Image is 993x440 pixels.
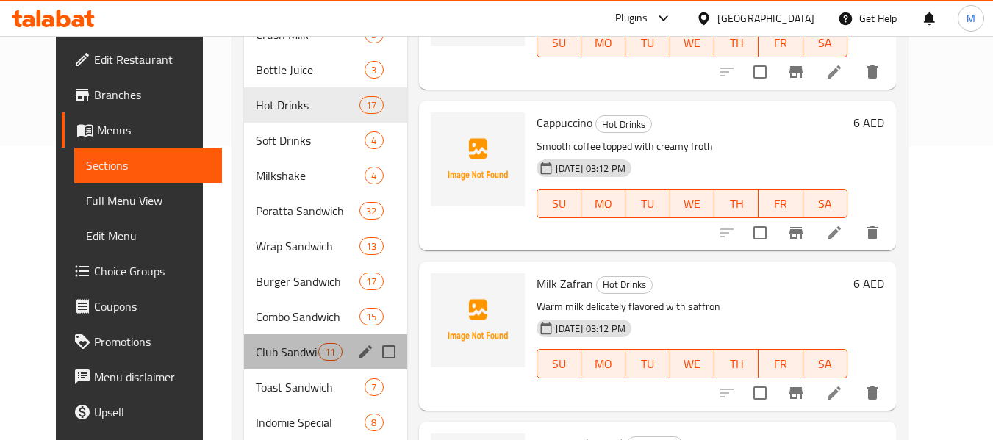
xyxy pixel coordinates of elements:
button: MO [581,189,625,218]
div: items [365,414,383,431]
h6: 6 AED [853,273,884,294]
span: SA [809,193,842,214]
div: Hot Drinks [595,115,652,133]
span: Club Sandwich [256,343,318,361]
span: WE [676,32,709,54]
button: WE [670,189,714,218]
div: Hot Drinks17 [244,87,407,123]
button: TU [625,189,670,218]
span: TH [720,193,753,214]
div: Indomie Special [256,414,365,431]
span: MO [587,353,620,375]
div: items [359,202,383,220]
span: Milkshake [256,167,365,184]
button: delete [855,375,890,411]
span: 15 [360,310,382,324]
button: TU [625,349,670,378]
p: Smooth coffee topped with creamy froth [537,137,847,156]
span: Poratta Sandwich [256,202,359,220]
button: edit [354,341,376,363]
div: Soft Drinks4 [244,123,407,158]
span: Wrap Sandwich [256,237,359,255]
a: Promotions [62,324,222,359]
button: SU [537,28,581,57]
span: TU [631,193,664,214]
button: FR [759,349,803,378]
button: Branch-specific-item [778,375,814,411]
span: TH [720,353,753,375]
span: Hot Drinks [597,276,652,293]
span: WE [676,353,709,375]
div: Bottle Juice [256,61,365,79]
span: 3 [365,63,382,77]
span: Toast Sandwich [256,378,365,396]
span: Select to update [745,217,775,248]
div: items [365,61,383,79]
button: MO [581,28,625,57]
span: Edit Restaurant [94,51,210,68]
div: items [359,273,383,290]
a: Sections [74,148,222,183]
span: TU [631,353,664,375]
p: Warm milk delicately flavored with saffron [537,297,847,316]
button: MO [581,349,625,378]
button: TH [714,189,759,218]
span: Burger Sandwich [256,273,359,290]
a: Full Menu View [74,183,222,218]
span: Select to update [745,378,775,408]
a: Edit Menu [74,218,222,253]
button: Branch-specific-item [778,54,814,90]
span: M [967,10,975,26]
span: Edit Menu [86,227,210,245]
button: Branch-specific-item [778,215,814,250]
a: Edit menu item [825,63,843,81]
span: Branches [94,86,210,104]
span: TH [720,32,753,54]
button: delete [855,215,890,250]
button: SA [803,189,847,218]
span: [DATE] 03:12 PM [550,162,631,176]
button: WE [670,28,714,57]
span: SU [543,353,576,375]
div: items [359,237,383,255]
div: items [365,167,383,184]
button: TH [714,28,759,57]
a: Branches [62,77,222,112]
span: 4 [365,169,382,183]
button: SU [537,349,581,378]
span: 4 [365,134,382,148]
button: SU [537,189,581,218]
span: MO [587,193,620,214]
div: Combo Sandwich [256,308,359,325]
span: MO [587,32,620,54]
div: [GEOGRAPHIC_DATA] [717,10,814,26]
a: Coupons [62,289,222,324]
button: TU [625,28,670,57]
h6: 6 AED [853,112,884,133]
div: Hot Drinks [596,276,653,294]
span: 17 [360,98,382,112]
span: Select to update [745,57,775,87]
span: 13 [360,239,382,253]
img: Cappuccino [431,112,525,206]
span: 8 [365,416,382,430]
button: SA [803,349,847,378]
a: Choice Groups [62,253,222,289]
div: Club Sandwich11edit [244,334,407,369]
span: SA [809,353,842,375]
span: SU [543,32,576,54]
a: Edit Restaurant [62,42,222,77]
div: items [365,131,383,149]
span: Sections [86,156,210,174]
button: SA [803,28,847,57]
span: FR [764,193,797,214]
span: Choice Groups [94,262,210,280]
span: Cappuccino [537,112,592,134]
span: Full Menu View [86,192,210,209]
div: items [318,343,342,361]
span: SU [543,193,576,214]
